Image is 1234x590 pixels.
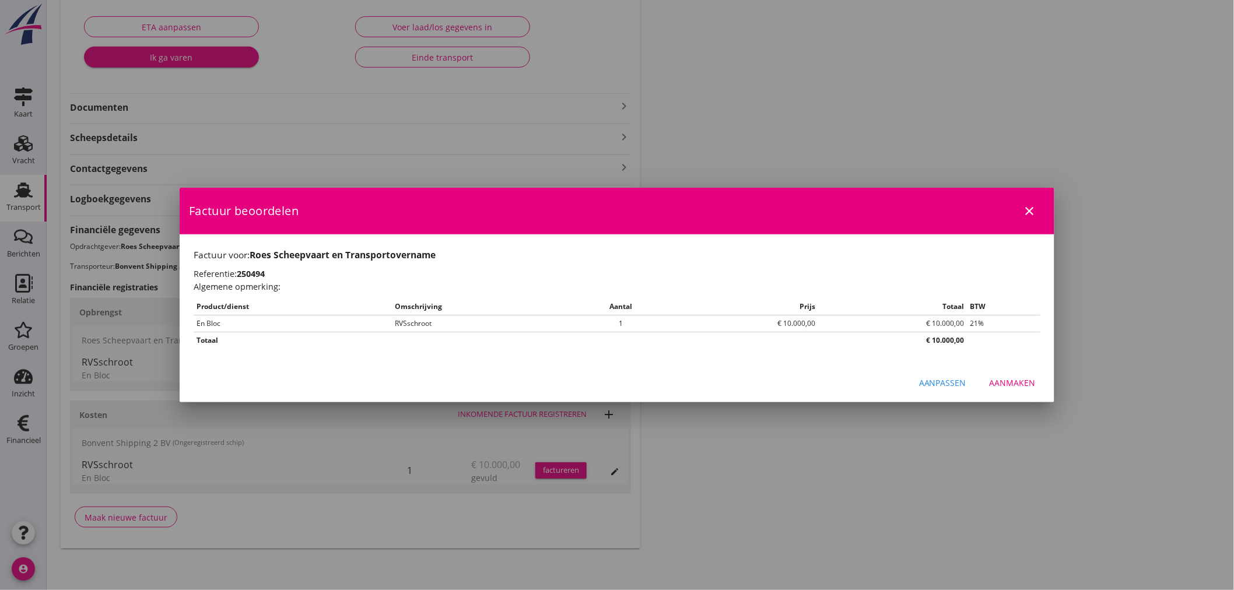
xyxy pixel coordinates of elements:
th: BTW [967,298,1040,315]
div: Aanpassen [919,377,966,389]
th: Prijs [669,298,818,315]
h1: Factuur voor: [194,248,1040,262]
strong: 250494 [237,268,265,279]
td: RVSschroot [392,315,572,332]
th: Aantal [572,298,669,315]
td: 1 [572,315,669,332]
button: Aanpassen [910,372,976,393]
th: Product/dienst [194,298,392,315]
td: € 10.000,00 [669,315,818,332]
div: Aanmaken [990,377,1036,389]
th: Omschrijving [392,298,572,315]
th: Totaal [194,332,818,349]
td: 21% [967,315,1040,332]
i: close [1023,204,1037,218]
h2: Referentie: Algemene opmerking: [194,268,1040,293]
strong: Roes Scheepvaart en Transportovername [250,248,436,261]
td: € 10.000,00 [818,315,967,332]
th: € 10.000,00 [818,332,967,349]
button: Aanmaken [980,372,1045,393]
th: Totaal [818,298,967,315]
td: En Bloc [194,315,392,332]
div: Factuur beoordelen [180,188,1054,234]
